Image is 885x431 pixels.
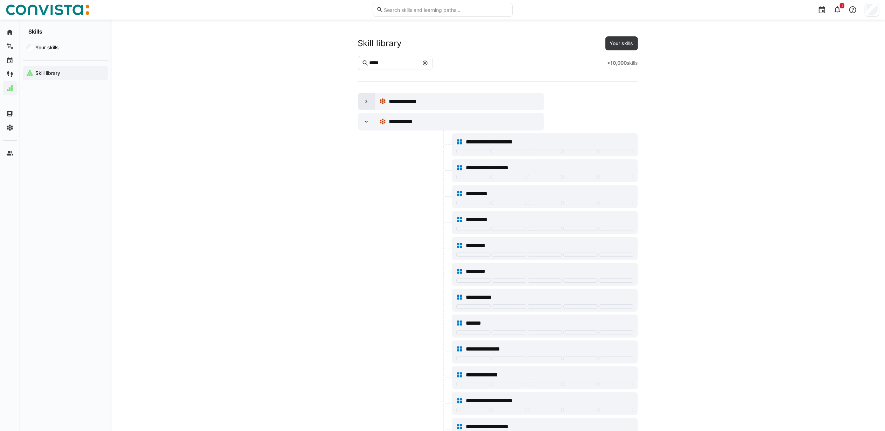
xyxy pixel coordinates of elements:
span: Your skills [609,40,634,47]
strong: >10,000 [607,60,627,66]
span: 1 [841,3,843,8]
div: Skill library [358,38,402,49]
button: Your skills [605,36,638,50]
div: skills [607,59,638,66]
input: Search skills and learning paths… [383,7,508,13]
